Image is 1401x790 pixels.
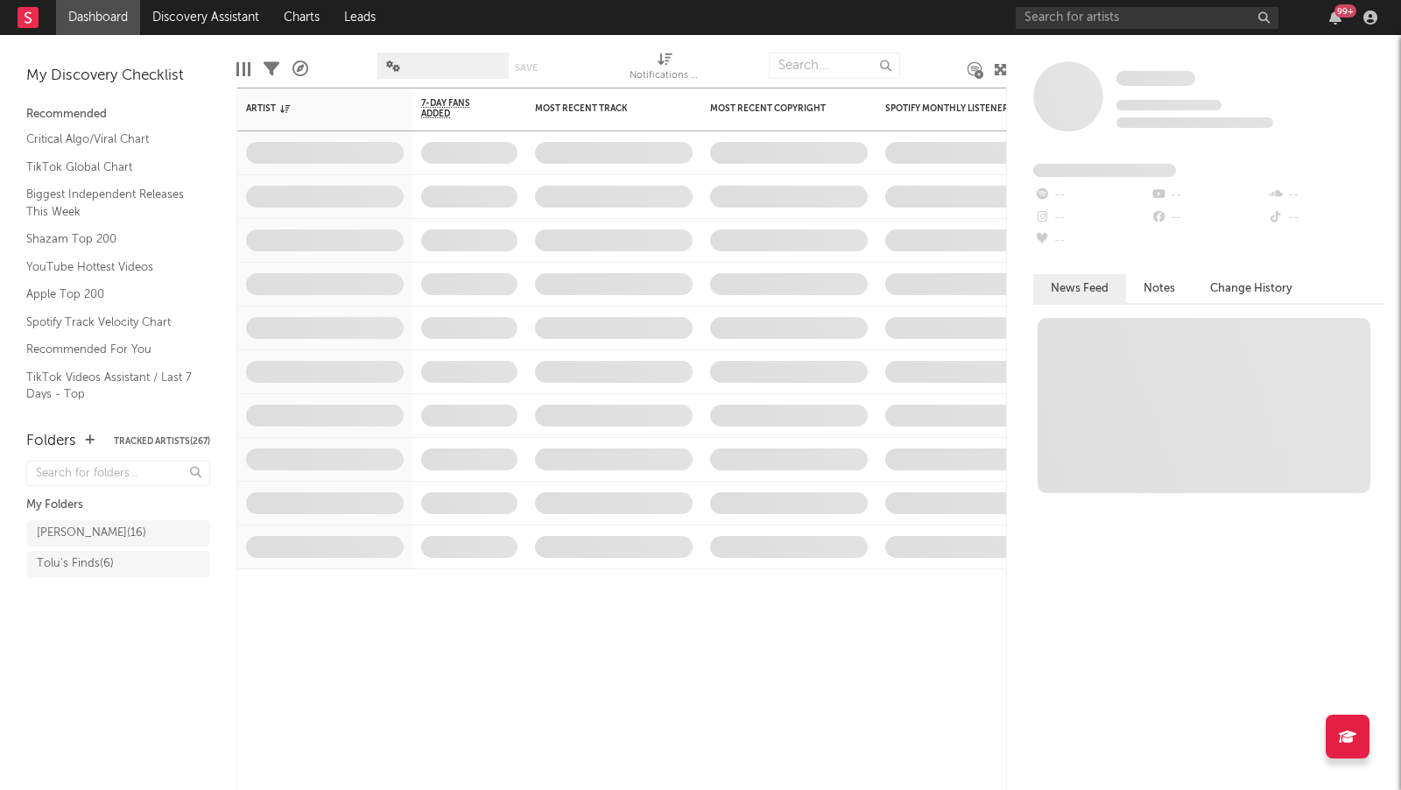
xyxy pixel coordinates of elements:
[1033,184,1150,207] div: --
[26,229,193,249] a: Shazam Top 200
[114,437,210,446] button: Tracked Artists(267)
[1033,207,1150,229] div: --
[246,103,377,114] div: Artist
[26,66,210,87] div: My Discovery Checklist
[236,44,250,95] div: Edit Columns
[1267,184,1383,207] div: --
[1116,71,1195,86] span: Some Artist
[535,103,666,114] div: Most Recent Track
[1116,70,1195,88] a: Some Artist
[26,551,210,577] a: Tolu's Finds(6)
[1150,207,1266,229] div: --
[1033,229,1150,252] div: --
[26,461,210,486] input: Search for folders...
[26,340,193,359] a: Recommended For You
[26,185,193,221] a: Biggest Independent Releases This Week
[26,257,193,277] a: YouTube Hottest Videos
[1126,274,1193,303] button: Notes
[292,44,308,95] div: A&R Pipeline
[26,285,193,304] a: Apple Top 200
[1116,100,1221,110] span: Tracking Since: [DATE]
[26,520,210,547] a: [PERSON_NAME](16)
[1016,7,1278,29] input: Search for artists
[26,495,210,516] div: My Folders
[26,104,210,125] div: Recommended
[26,130,193,149] a: Critical Algo/Viral Chart
[421,98,491,119] span: 7-Day Fans Added
[1193,274,1310,303] button: Change History
[37,523,146,544] div: [PERSON_NAME] ( 16 )
[515,63,538,73] button: Save
[1033,164,1176,177] span: Fans Added by Platform
[1329,11,1341,25] button: 99+
[630,44,700,95] div: Notifications (Artist)
[630,66,700,87] div: Notifications (Artist)
[1116,117,1273,128] span: 0 fans last week
[1334,4,1356,18] div: 99 +
[710,103,841,114] div: Most Recent Copyright
[26,313,193,332] a: Spotify Track Velocity Chart
[26,368,193,404] a: TikTok Videos Assistant / Last 7 Days - Top
[769,53,900,79] input: Search...
[1267,207,1383,229] div: --
[26,158,193,177] a: TikTok Global Chart
[1150,184,1266,207] div: --
[37,554,114,575] div: Tolu's Finds ( 6 )
[26,431,76,452] div: Folders
[1033,274,1126,303] button: News Feed
[264,44,279,95] div: Filters
[885,103,1017,114] div: Spotify Monthly Listeners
